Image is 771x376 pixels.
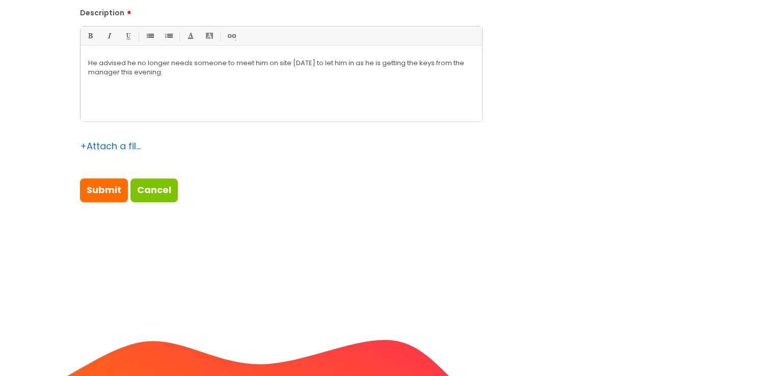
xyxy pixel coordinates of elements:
[80,138,141,154] div: Attach a file
[84,30,96,42] a: Bold (Ctrl-B)
[121,30,134,42] a: Underline(Ctrl-U)
[102,30,115,42] a: Italic (Ctrl-I)
[162,30,175,42] a: 1. Ordered List (Ctrl-Shift-8)
[225,30,237,42] a: Link
[143,30,156,42] a: • Unordered List (Ctrl-Shift-7)
[130,178,178,202] a: Cancel
[80,5,483,17] label: Description
[203,30,216,42] a: Back Color
[184,30,197,42] a: Font Color
[88,59,474,77] p: He advised he no longer needs someone to meet him on site [DATE] to let him in as he is getting t...
[80,178,128,202] input: Submit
